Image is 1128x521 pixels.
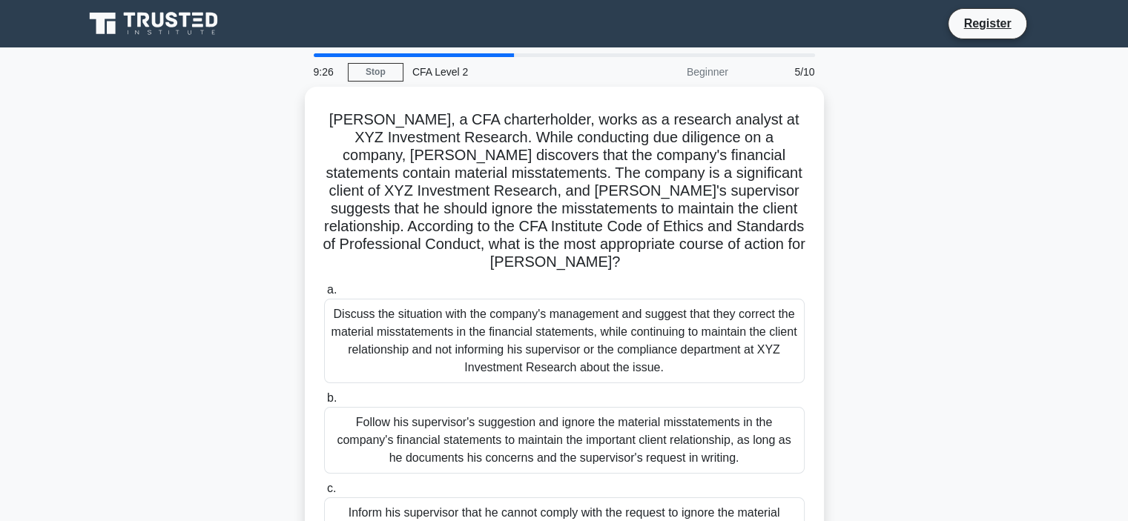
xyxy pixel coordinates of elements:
[327,283,337,296] span: a.
[737,57,824,87] div: 5/10
[324,407,805,474] div: Follow his supervisor's suggestion and ignore the material misstatements in the company's financi...
[323,110,806,272] h5: [PERSON_NAME], a CFA charterholder, works as a research analyst at XYZ Investment Research. While...
[348,63,403,82] a: Stop
[607,57,737,87] div: Beginner
[327,482,336,494] span: c.
[403,57,607,87] div: CFA Level 2
[954,14,1020,33] a: Register
[327,391,337,404] span: b.
[324,299,805,383] div: Discuss the situation with the company's management and suggest that they correct the material mi...
[305,57,348,87] div: 9:26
